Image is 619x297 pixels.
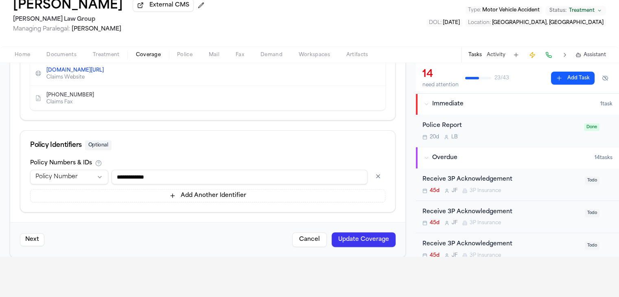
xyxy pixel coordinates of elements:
[149,1,189,9] span: External CMS
[332,232,396,247] button: Update Coverage
[595,155,612,161] span: 14 task s
[416,168,619,201] div: Open task: Receive 3P Acknowledgement
[299,52,330,58] span: Workspaces
[452,220,457,226] span: J F
[549,7,567,14] span: Status:
[584,52,606,58] span: Assistant
[510,49,522,61] button: Add Task
[429,20,442,25] span: DOL :
[72,26,121,32] span: [PERSON_NAME]
[470,252,501,259] span: 3P Insurance
[468,20,491,25] span: Location :
[575,52,606,58] button: Assistant
[46,74,110,81] div: Claims Website
[468,52,482,58] button: Tasks
[482,8,540,13] span: Motor Vehicle Accident
[430,188,440,194] span: 45d
[136,52,161,58] span: Coverage
[209,52,219,58] span: Mail
[466,19,606,27] button: Edit Location: Pittsburgh, PA
[346,52,368,58] span: Artifacts
[422,175,580,184] div: Receive 3P Acknowledgement
[30,189,385,202] button: Add Another Identifier
[466,6,542,14] button: Edit Type: Motor Vehicle Accident
[430,252,440,259] span: 45d
[85,140,112,150] span: Optional
[260,52,282,58] span: Demand
[585,209,599,217] span: Todo
[20,233,44,246] button: Next
[15,52,30,58] span: Home
[430,220,440,226] span: 45d
[292,232,327,247] button: Cancel
[416,147,619,168] button: Overdue14tasks
[416,115,619,147] div: Open task: Police Report
[492,20,604,25] span: [GEOGRAPHIC_DATA], [GEOGRAPHIC_DATA]
[452,188,457,194] span: J F
[422,82,459,88] div: need attention
[422,240,580,249] div: Receive 3P Acknowledgement
[422,207,580,217] div: Receive 3P Acknowledgement
[600,101,612,107] span: 1 task
[468,8,481,13] span: Type :
[585,177,599,184] span: Todo
[569,7,595,14] span: Treatment
[545,6,606,15] button: Change status from Treatment
[30,160,92,166] label: Policy Numbers & IDs
[46,92,94,98] span: [PHONE_NUMBER]
[430,134,439,140] span: 20d
[416,94,619,115] button: Immediate1task
[93,52,120,58] span: Treatment
[487,52,505,58] button: Activity
[416,201,619,234] div: Open task: Receive 3P Acknowledgement
[46,52,77,58] span: Documents
[422,121,579,131] div: Police Report
[494,75,509,81] span: 23 / 43
[470,188,501,194] span: 3P Insurance
[432,100,464,108] span: Immediate
[46,99,101,105] div: Claims Fax
[585,242,599,249] span: Todo
[470,220,501,226] span: 3P Insurance
[13,15,208,24] h2: [PERSON_NAME] Law Group
[427,19,462,27] button: Edit DOL: 2025-06-25
[177,52,192,58] span: Police
[432,154,457,162] span: Overdue
[236,52,244,58] span: Fax
[527,49,538,61] button: Create Immediate Task
[543,49,554,61] button: Make a Call
[13,26,70,32] span: Managing Paralegal:
[451,134,458,140] span: L B
[422,68,459,81] div: 14
[443,20,460,25] span: [DATE]
[598,72,612,85] button: Hide completed tasks (⌘⇧H)
[416,233,619,266] div: Open task: Receive 3P Acknowledgement
[30,140,385,150] div: Policy Identifiers
[46,67,104,74] a: [DOMAIN_NAME][URL]
[452,252,457,259] span: J F
[584,123,599,131] span: Done
[551,72,595,85] button: Add Task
